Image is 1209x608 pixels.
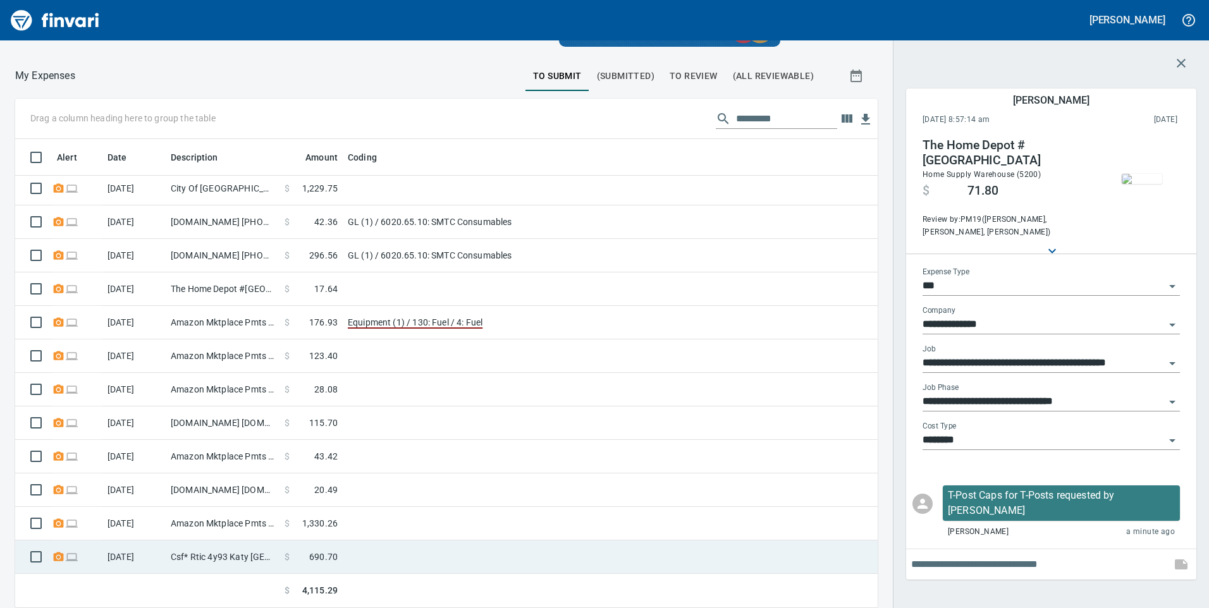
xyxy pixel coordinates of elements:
span: Receipt Required [52,452,65,460]
span: a minute ago [1126,526,1175,538]
h5: [PERSON_NAME] [1089,13,1165,27]
span: 43.42 [314,450,338,463]
span: Date [107,150,144,165]
span: 4,115.29 [302,584,338,597]
td: [DATE] [102,473,166,507]
td: [DATE] [102,272,166,306]
span: Online transaction [65,284,78,293]
td: Amazon Mktplace Pmts [DOMAIN_NAME][URL] WA [166,440,279,473]
td: GL (1) / 6020.65.10: SMTC Consumables [343,239,659,272]
td: The Home Depot #[GEOGRAPHIC_DATA] [166,272,279,306]
span: Receipt Required [52,351,65,360]
span: $ [285,216,290,228]
td: [DATE] [102,406,166,440]
td: City Of [GEOGRAPHIC_DATA] [GEOGRAPHIC_DATA] [GEOGRAPHIC_DATA] [166,172,279,205]
span: $ [923,183,930,198]
button: Open [1163,393,1181,411]
td: [DOMAIN_NAME] [PHONE_NUMBER] [GEOGRAPHIC_DATA] [166,239,279,272]
p: T-Post Caps for T-Posts requested by [PERSON_NAME] [948,488,1175,518]
span: To Review [670,68,718,84]
span: $ [285,550,290,563]
div: Click for options [943,485,1180,521]
span: Date [107,150,127,165]
span: [DATE] 8:57:14 am [923,114,1072,126]
button: Open [1163,277,1181,295]
td: Amazon Mktplace Pmts [DOMAIN_NAME][URL] WA [166,339,279,373]
td: [DATE] [102,507,166,540]
td: [DOMAIN_NAME] [DOMAIN_NAME][URL] WA [166,473,279,507]
span: $ [285,316,290,329]
span: Receipt Required [52,519,65,527]
span: Description [171,150,235,165]
span: Online transaction [65,485,78,494]
nav: breadcrumb [15,68,75,83]
span: 296.56 [309,249,338,262]
span: 1,229.75 [302,182,338,195]
td: [DATE] [102,205,166,239]
button: Download Table [856,110,875,129]
span: $ [285,483,290,496]
td: Csf* Rtic 4y93 Katy [GEOGRAPHIC_DATA] [166,540,279,574]
span: $ [285,450,290,463]
span: To Submit [533,68,582,84]
span: 28.08 [314,383,338,396]
span: Receipt Required [52,418,65,427]
h4: The Home Depot #[GEOGRAPHIC_DATA] [923,138,1095,168]
td: [DATE] [102,339,166,373]
span: $ [285,283,290,295]
td: Amazon Mktplace Pmts [DOMAIN_NAME][URL] WA [166,373,279,406]
button: Choose columns to display [837,109,856,128]
span: Online transaction [65,452,78,460]
span: 20.49 [314,483,338,496]
button: Close transaction [1166,48,1196,78]
span: Online transaction [65,217,78,226]
span: 42.36 [314,216,338,228]
span: 1,330.26 [302,517,338,530]
span: 115.70 [309,416,338,429]
span: Online transaction [65,318,78,326]
span: Online transaction [65,385,78,393]
img: Finvari [8,5,102,35]
span: This records your note into the expense [1166,549,1196,580]
td: Amazon Mktplace Pmts [DOMAIN_NAME][URL] WA [166,507,279,540]
span: Amount [305,150,338,165]
span: Receipt Required [52,485,65,494]
label: Job [923,345,936,353]
span: Coding [348,150,393,165]
span: $ [285,517,290,530]
span: 17.64 [314,283,338,295]
td: [DOMAIN_NAME] [PHONE_NUMBER] [GEOGRAPHIC_DATA] [166,205,279,239]
span: Receipt Required [52,284,65,293]
span: Online transaction [65,351,78,360]
span: $ [285,383,290,396]
span: $ [285,350,290,362]
span: Online transaction [65,184,78,192]
span: $ [285,584,290,597]
button: [PERSON_NAME] [1086,10,1169,30]
p: My Expenses [15,68,75,83]
td: [DATE] [102,172,166,205]
span: 690.70 [309,550,338,563]
td: [DATE] [102,373,166,406]
span: Online transaction [65,251,78,259]
span: Receipt Required [52,184,65,192]
label: Company [923,307,955,314]
span: Receipt Required [52,318,65,326]
span: 71.80 [967,183,998,198]
button: Open [1163,355,1181,372]
span: $ [285,416,290,429]
span: 123.40 [309,350,338,362]
span: (Submitted) [597,68,654,84]
button: Open [1163,432,1181,449]
label: Expense Type [923,268,969,276]
span: Alert [57,150,77,165]
p: Drag a column heading here to group the table [30,112,216,125]
span: Coding [348,150,377,165]
label: Cost Type [923,422,957,430]
span: Online transaction [65,418,78,427]
span: Amount [289,150,338,165]
span: $ [285,182,290,195]
span: Online transaction [65,552,78,561]
td: [DOMAIN_NAME] [DOMAIN_NAME][URL] WA [166,406,279,440]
